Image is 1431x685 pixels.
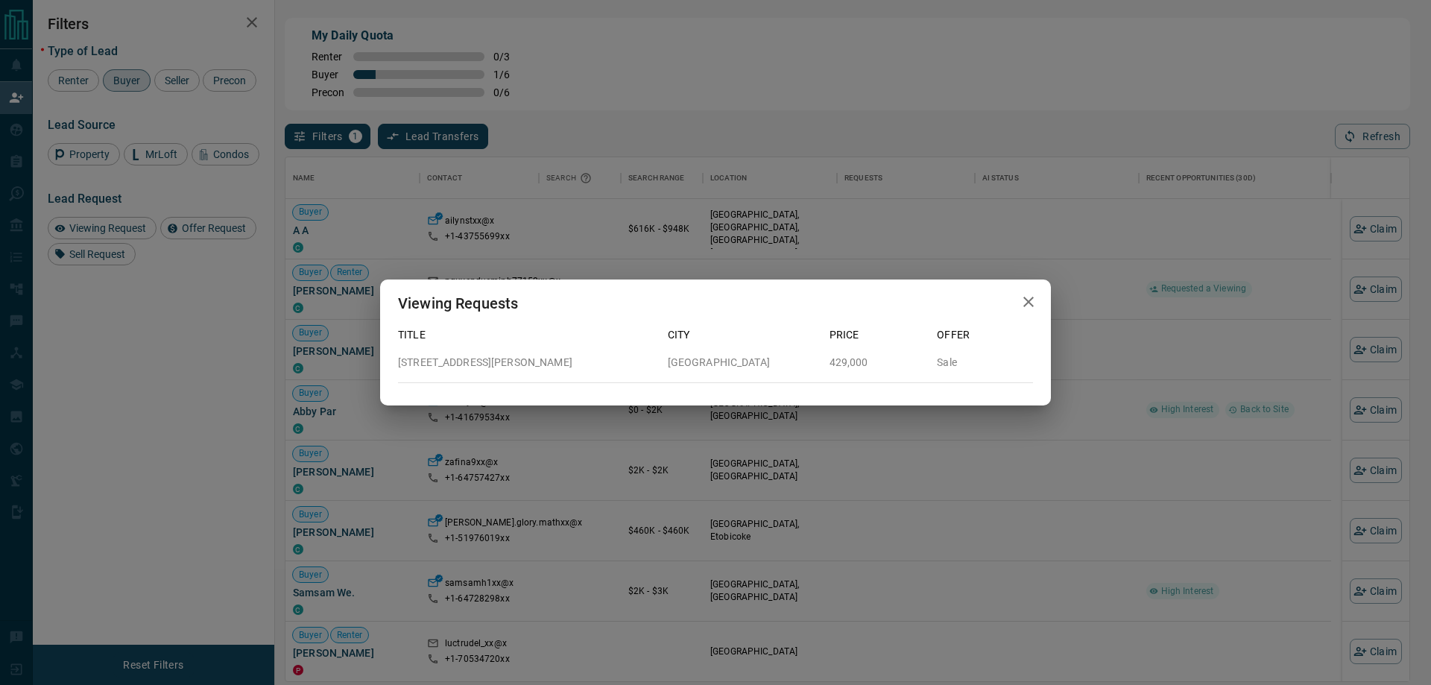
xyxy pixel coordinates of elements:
p: Price [830,327,926,343]
p: City [668,327,818,343]
p: [STREET_ADDRESS][PERSON_NAME] [398,355,656,370]
p: Sale [937,355,1033,370]
p: Offer [937,327,1033,343]
p: 429,000 [830,355,926,370]
h2: Viewing Requests [380,280,536,327]
p: [GEOGRAPHIC_DATA] [668,355,818,370]
p: Title [398,327,656,343]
